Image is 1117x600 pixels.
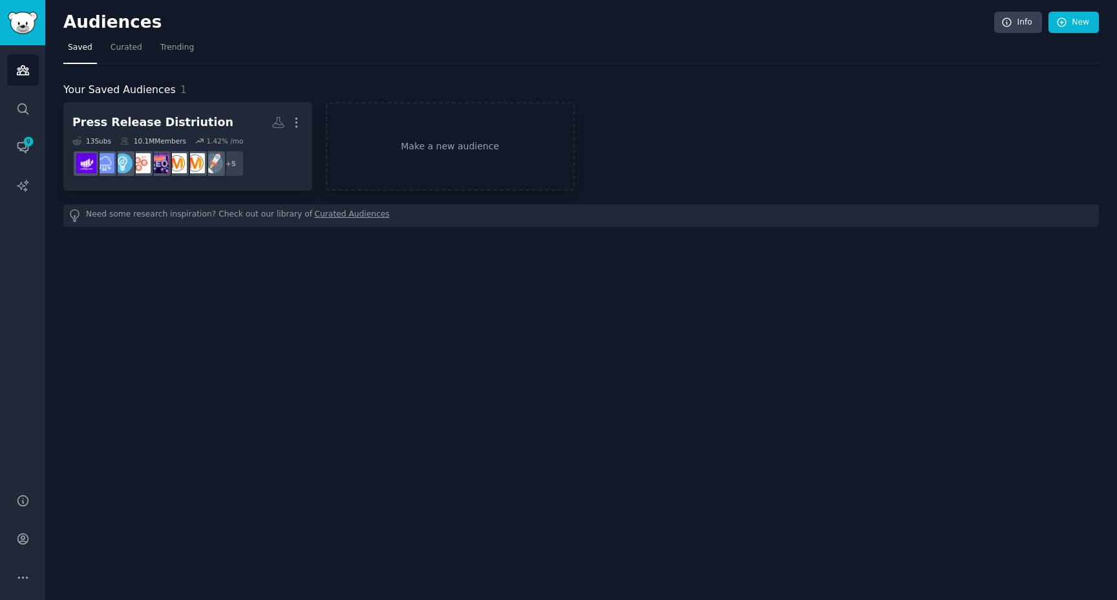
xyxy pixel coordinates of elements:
[63,82,176,98] span: Your Saved Audiences
[8,12,37,34] img: GummySearch logo
[156,37,198,64] a: Trending
[994,12,1042,34] a: Info
[167,153,187,173] img: marketing
[326,102,575,191] a: Make a new audience
[94,153,114,173] img: SaaS
[112,153,133,173] img: Entrepreneur
[149,153,169,173] img: SEO_Digital_Marketing
[23,137,34,146] span: 9
[111,42,142,54] span: Curated
[206,136,243,145] div: 1.42 % /mo
[63,204,1099,227] div: Need some research inspiration? Check out our library of
[203,153,223,173] img: startups
[63,37,97,64] a: Saved
[315,209,390,222] a: Curated Audiences
[7,131,39,163] a: 9
[160,42,194,54] span: Trending
[76,153,96,173] img: seogrowth
[63,102,312,191] a: Press Release Distriution13Subs10.1MMembers1.42% /mo+5startupsDigitalMarketingmarketingSEO_Digita...
[120,136,186,145] div: 10.1M Members
[131,153,151,173] img: GrowthHacking
[185,153,205,173] img: DigitalMarketing
[106,37,147,64] a: Curated
[180,83,187,96] span: 1
[68,42,92,54] span: Saved
[217,150,244,177] div: + 5
[72,136,111,145] div: 13 Sub s
[72,114,233,131] div: Press Release Distriution
[63,12,994,33] h2: Audiences
[1048,12,1099,34] a: New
